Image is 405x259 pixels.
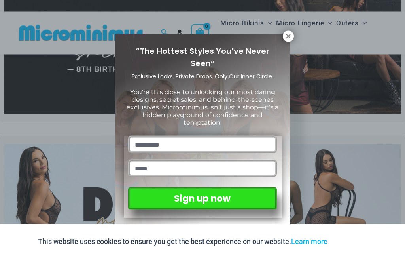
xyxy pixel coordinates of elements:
[136,46,269,69] span: “The Hottest Styles You’ve Never Seen”
[291,237,327,246] a: Learn more
[283,31,294,42] button: Close
[128,187,276,210] button: Sign up now
[38,236,327,248] p: This website uses cookies to ensure you get the best experience on our website.
[127,88,278,126] span: You’re this close to unlocking our most daring designs, secret sales, and behind-the-scenes exclu...
[333,232,367,251] button: Accept
[132,72,273,80] span: Exclusive Looks. Private Drops. Only Our Inner Circle.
